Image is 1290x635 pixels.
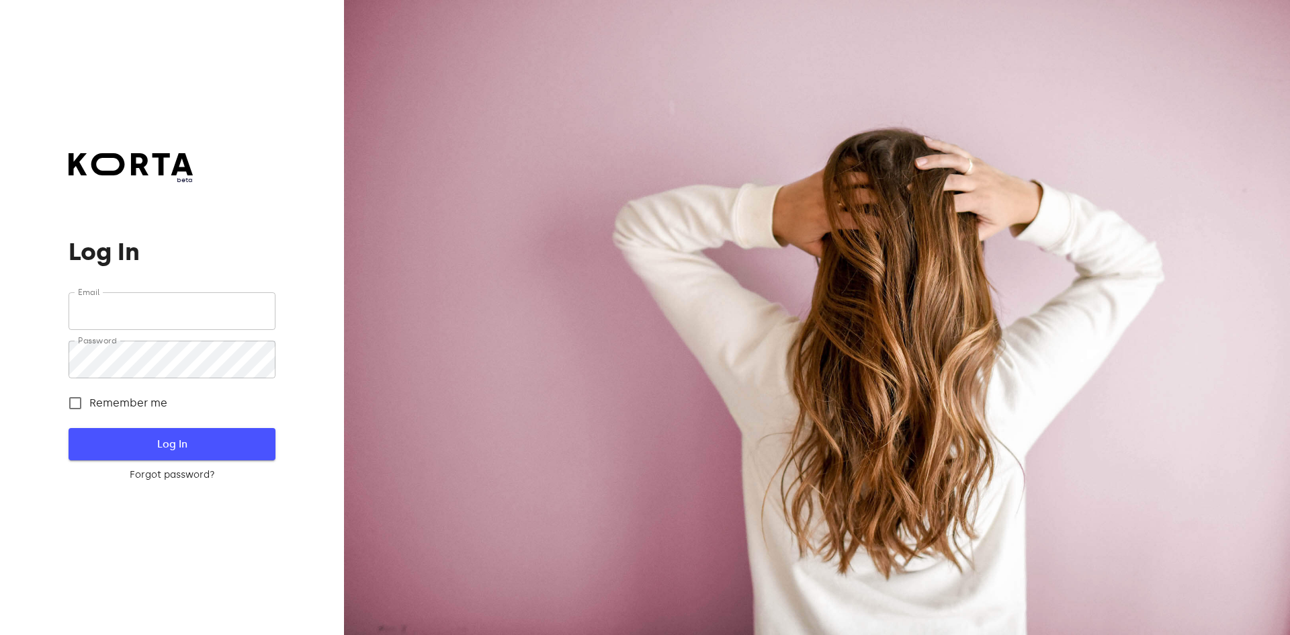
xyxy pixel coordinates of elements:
[69,175,193,185] span: beta
[69,239,275,265] h1: Log In
[69,153,193,175] img: Korta
[69,153,193,185] a: beta
[69,468,275,482] a: Forgot password?
[90,435,253,453] span: Log In
[89,395,167,411] span: Remember me
[69,428,275,460] button: Log In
